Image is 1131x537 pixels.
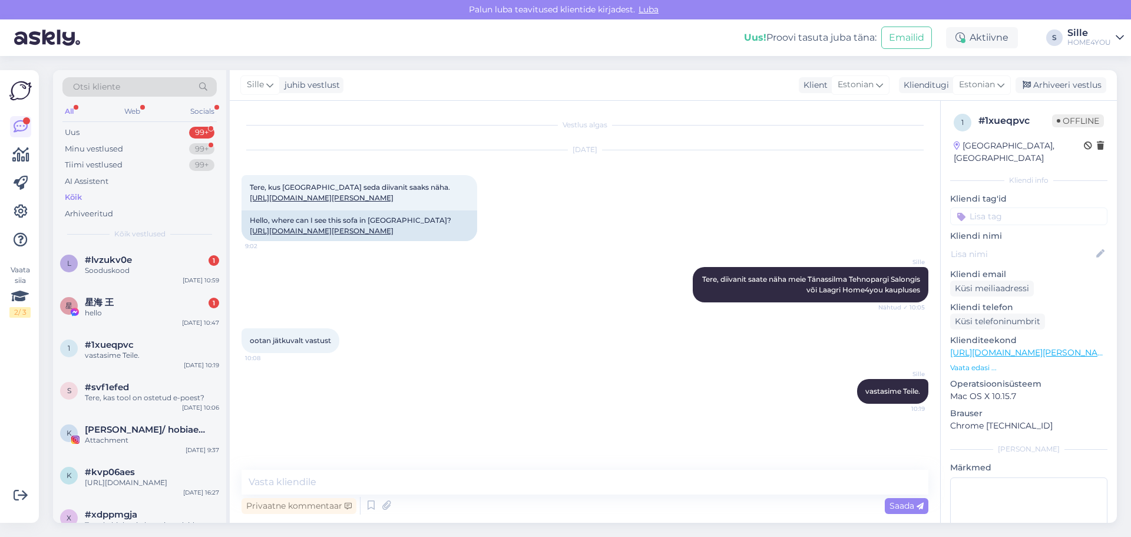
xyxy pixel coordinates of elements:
span: #kvp06aes [85,467,135,477]
p: Operatsioonisüsteem [950,378,1107,390]
p: Brauser [950,407,1107,420]
div: vastasime Teile. [85,350,219,361]
p: Märkmed [950,462,1107,474]
span: Sille [247,78,264,91]
div: Tere, kas tool on ostetud e-poest? [85,393,219,403]
div: 1 [209,255,219,266]
p: Kliendi telefon [950,301,1107,314]
span: Estonian [838,78,874,91]
span: #xdppmgja [85,509,137,520]
div: Proovi tasuta juba täna: [744,31,877,45]
div: Vaata siia [9,265,31,318]
div: Kliendi info [950,175,1107,186]
div: 99+ [189,127,214,139]
a: [URL][DOMAIN_NAME][PERSON_NAME] [950,347,1113,358]
div: 99+ [189,143,214,155]
b: Uus! [744,32,766,43]
span: x [67,513,71,522]
div: hello [85,308,219,318]
div: [DATE] 10:19 [184,361,219,370]
span: Offline [1052,114,1104,127]
div: Attachment [85,435,219,446]
div: Arhiveeritud [65,208,113,220]
div: HOME4YOU [1067,38,1111,47]
div: Hello, where can I see this sofa in [GEOGRAPHIC_DATA]? [242,210,477,241]
div: [DATE] 10:06 [182,403,219,412]
span: vastasime Teile. [865,387,920,396]
p: Kliendi email [950,268,1107,281]
span: 1 [961,118,964,127]
p: Vaata edasi ... [950,363,1107,373]
div: Socials [188,104,217,119]
div: # 1xueqpvc [978,114,1052,128]
div: 1 [209,298,219,308]
div: 2 / 3 [9,307,31,318]
div: [URL][DOMAIN_NAME] [85,477,219,488]
div: Küsi telefoninumbrit [950,314,1045,330]
p: Kliendi tag'id [950,193,1107,205]
span: k [67,471,72,480]
div: [DATE] 9:37 [186,446,219,454]
a: [URL][DOMAIN_NAME][PERSON_NAME] [250,226,393,235]
span: 1 [68,344,70,352]
span: 10:19 [881,404,925,413]
span: ootan jätkuvalt vastust [250,336,331,345]
span: #svf1efed [85,382,129,393]
span: Sille [881,370,925,378]
p: Klienditeekond [950,334,1107,347]
div: [DATE] 10:47 [182,318,219,327]
span: Nähtud ✓ 10:05 [878,303,925,312]
div: juhib vestlust [280,79,340,91]
div: Web [122,104,143,119]
div: Vestlus algas [242,120,928,130]
p: Chrome [TECHNICAL_ID] [950,420,1107,432]
div: Klienditugi [899,79,949,91]
div: Privaatne kommentaar [242,498,356,514]
div: Sooduskood [85,265,219,276]
div: Tere, kahjuks ei ole narivoodeid. [85,520,219,531]
div: Tiimi vestlused [65,159,123,171]
div: [DATE] 10:59 [183,276,219,285]
span: s [67,386,71,395]
div: [PERSON_NAME] [950,444,1107,454]
p: Kliendi nimi [950,230,1107,242]
div: 99+ [189,159,214,171]
span: Luba [635,4,662,15]
span: K [67,429,72,437]
div: Uus [65,127,80,139]
div: Minu vestlused [65,143,123,155]
div: Arhiveeri vestlus [1016,77,1106,93]
div: Kõik [65,192,82,203]
span: Otsi kliente [73,81,120,93]
a: SilleHOME4YOU [1067,28,1124,47]
div: Küsi meiliaadressi [950,281,1034,296]
span: 9:02 [245,242,289,251]
span: Kõik vestlused [114,229,166,239]
input: Lisa nimi [951,248,1094,261]
span: Estonian [959,78,995,91]
div: S [1046,29,1063,46]
span: l [67,259,71,268]
span: 星 [65,301,72,310]
div: Sille [1067,28,1111,38]
span: 10:08 [245,354,289,363]
div: [GEOGRAPHIC_DATA], [GEOGRAPHIC_DATA] [954,140,1084,164]
span: Tere, kus [GEOGRAPHIC_DATA] seda diivanit saaks näha. [250,183,450,202]
div: Aktiivne [946,27,1018,48]
span: #1xueqpvc [85,340,134,350]
span: Kairet Pintman/ hobiaednik🌺 [85,424,207,435]
span: Tere, diivanit saate näha meie Tänassilma Tehnopargi Salongis või Laagri Home4you kaupluses [702,275,922,294]
button: Emailid [881,27,932,49]
span: Saada [889,500,924,511]
span: 星海 王 [85,297,114,308]
div: [DATE] 16:27 [183,488,219,497]
div: [DATE] [242,144,928,155]
div: Klient [799,79,828,91]
p: Mac OS X 10.15.7 [950,390,1107,403]
span: #lvzukv0e [85,255,132,265]
input: Lisa tag [950,207,1107,225]
span: Sille [881,258,925,266]
div: AI Assistent [65,176,108,187]
div: All [62,104,76,119]
img: Askly Logo [9,80,32,102]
